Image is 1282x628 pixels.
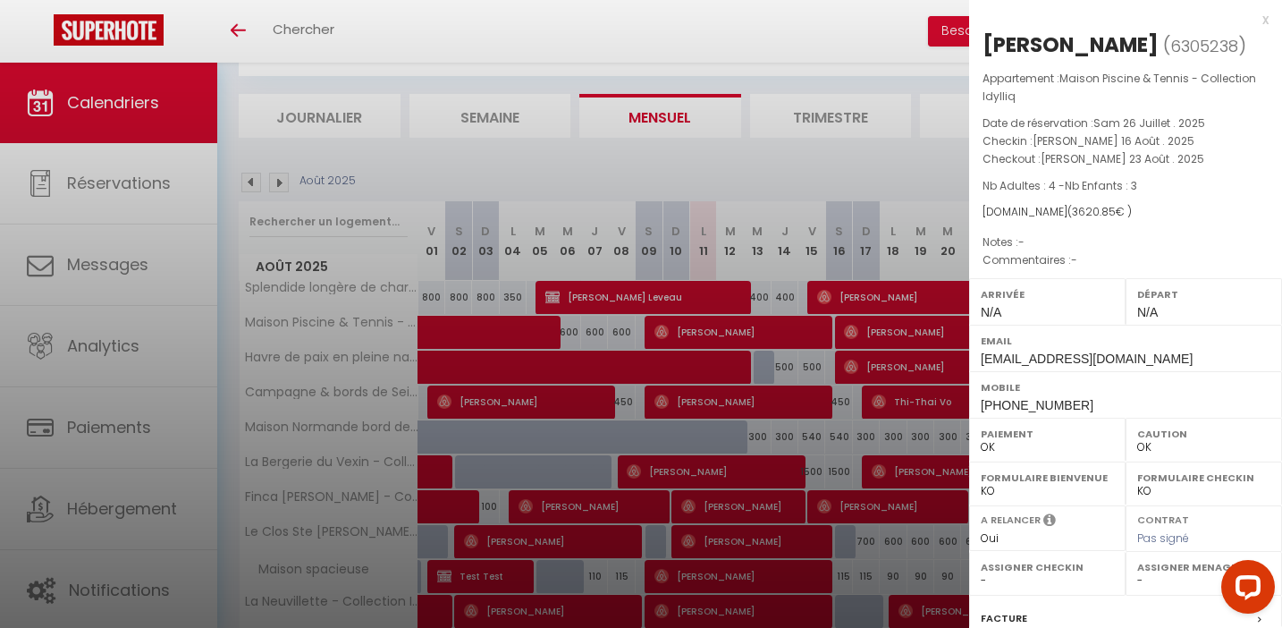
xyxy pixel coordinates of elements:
span: [PERSON_NAME] 16 Août . 2025 [1033,133,1194,149]
span: 6305238 [1170,35,1238,57]
span: N/A [981,305,1001,319]
span: ( ) [1163,33,1246,58]
span: 3620.85 [1072,204,1116,219]
span: Nb Adultes : 4 - [983,178,1137,193]
span: Maison Piscine & Tennis - Collection Idylliq [983,71,1256,104]
p: Checkin : [983,132,1269,150]
div: [DOMAIN_NAME] [983,204,1269,221]
span: N/A [1137,305,1158,319]
label: Mobile [981,378,1270,396]
span: [PHONE_NUMBER] [981,398,1093,412]
span: [PERSON_NAME] 23 Août . 2025 [1041,151,1204,166]
div: x [969,9,1269,30]
label: Paiement [981,425,1114,443]
span: Pas signé [1137,530,1189,546]
p: Appartement : [983,70,1269,106]
label: Assigner Menage [1137,558,1270,576]
span: [EMAIL_ADDRESS][DOMAIN_NAME] [981,352,1193,366]
span: - [1071,252,1077,267]
p: Notes : [983,233,1269,251]
label: Formulaire Bienvenue [981,469,1114,487]
span: Nb Enfants : 3 [1065,178,1137,193]
p: Date de réservation : [983,115,1269,132]
label: Formulaire Checkin [1137,469,1270,487]
p: Checkout : [983,150,1269,168]
label: Assigner Checkin [981,558,1114,576]
label: Contrat [1137,513,1189,524]
label: A relancer [981,513,1041,528]
span: - [1018,234,1025,250]
label: Départ [1137,285,1270,303]
span: Sam 26 Juillet . 2025 [1093,115,1205,131]
span: ( € ) [1067,204,1132,219]
div: [PERSON_NAME] [983,30,1159,59]
p: Commentaires : [983,251,1269,269]
iframe: LiveChat chat widget [1207,553,1282,628]
label: Arrivée [981,285,1114,303]
label: Facture [981,609,1027,628]
label: Email [981,332,1270,350]
i: Sélectionner OUI si vous souhaiter envoyer les séquences de messages post-checkout [1043,513,1056,532]
label: Caution [1137,425,1270,443]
